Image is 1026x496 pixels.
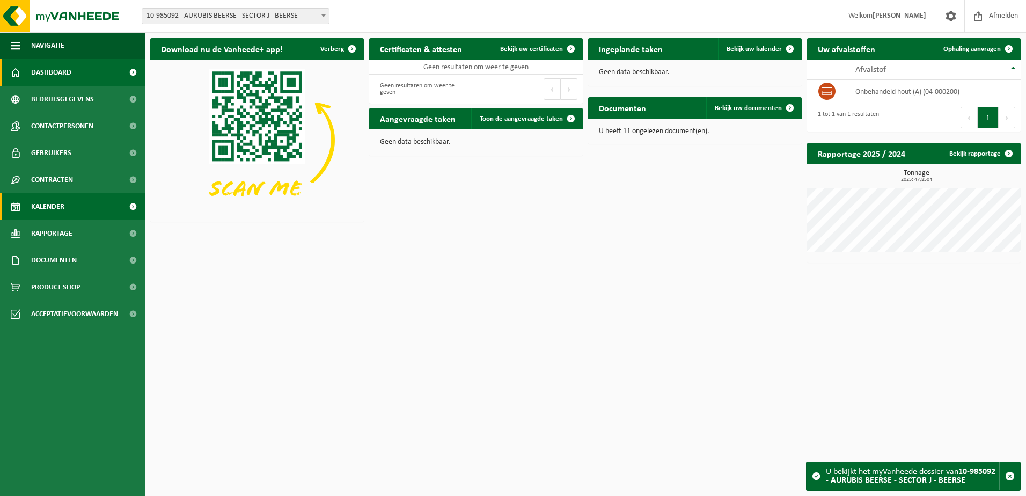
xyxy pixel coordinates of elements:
h3: Tonnage [812,170,1021,183]
h2: Download nu de Vanheede+ app! [150,38,294,59]
span: Verberg [320,46,344,53]
span: Afvalstof [855,65,886,74]
h2: Aangevraagde taken [369,108,466,129]
img: Download de VHEPlus App [150,60,364,220]
h2: Rapportage 2025 / 2024 [807,143,916,164]
button: Next [561,78,577,100]
span: Navigatie [31,32,64,59]
div: Geen resultaten om weer te geven [375,77,471,101]
button: Next [999,107,1015,128]
span: Rapportage [31,220,72,247]
span: Bekijk uw certificaten [500,46,563,53]
span: Bekijk uw kalender [727,46,782,53]
span: Ophaling aanvragen [943,46,1001,53]
span: Toon de aangevraagde taken [480,115,563,122]
h2: Documenten [588,97,657,118]
p: Geen data beschikbaar. [380,138,572,146]
span: 10-985092 - AURUBIS BEERSE - SECTOR J - BEERSE [142,9,329,24]
a: Bekijk uw certificaten [492,38,582,60]
a: Bekijk uw documenten [706,97,801,119]
a: Bekijk rapportage [941,143,1020,164]
button: Verberg [312,38,363,60]
h2: Uw afvalstoffen [807,38,886,59]
a: Ophaling aanvragen [935,38,1020,60]
a: Toon de aangevraagde taken [471,108,582,129]
span: Bedrijfsgegevens [31,86,94,113]
h2: Certificaten & attesten [369,38,473,59]
span: Kalender [31,193,64,220]
span: Dashboard [31,59,71,86]
strong: [PERSON_NAME] [873,12,926,20]
td: Geen resultaten om weer te geven [369,60,583,75]
td: onbehandeld hout (A) (04-000200) [847,80,1021,103]
span: Contracten [31,166,73,193]
span: Gebruikers [31,140,71,166]
span: Product Shop [31,274,80,301]
span: 10-985092 - AURUBIS BEERSE - SECTOR J - BEERSE [142,8,329,24]
button: 1 [978,107,999,128]
div: U bekijkt het myVanheede dossier van [826,462,999,490]
span: Contactpersonen [31,113,93,140]
h2: Ingeplande taken [588,38,673,59]
span: 2025: 47,850 t [812,177,1021,183]
span: Acceptatievoorwaarden [31,301,118,327]
p: U heeft 11 ongelezen document(en). [599,128,791,135]
span: Bekijk uw documenten [715,105,782,112]
a: Bekijk uw kalender [718,38,801,60]
strong: 10-985092 - AURUBIS BEERSE - SECTOR J - BEERSE [826,468,995,485]
button: Previous [961,107,978,128]
span: Documenten [31,247,77,274]
p: Geen data beschikbaar. [599,69,791,76]
div: 1 tot 1 van 1 resultaten [812,106,879,129]
button: Previous [544,78,561,100]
